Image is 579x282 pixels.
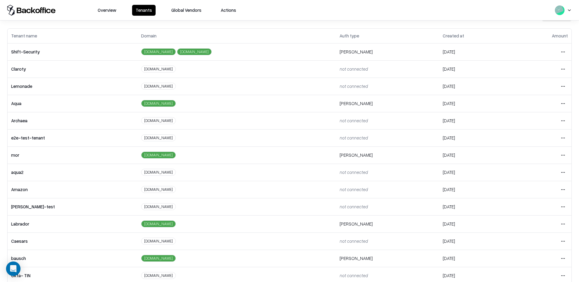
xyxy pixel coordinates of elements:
[141,169,176,176] div: [DOMAIN_NAME]
[340,135,368,140] span: not connected
[8,198,138,215] td: [PERSON_NAME]-test
[8,129,138,146] td: e2e-test-tenant
[8,164,138,181] td: aqua2
[340,169,368,175] span: not connected
[439,232,512,250] td: [DATE]
[141,66,176,72] div: [DOMAIN_NAME]
[217,5,240,16] button: Actions
[439,129,512,146] td: [DATE]
[8,60,138,78] td: Claroty
[141,238,176,245] div: [DOMAIN_NAME]
[141,117,176,124] div: [DOMAIN_NAME]
[138,29,336,43] th: Domain
[340,118,368,123] span: not connected
[132,5,156,16] button: Tenants
[512,29,571,43] th: Amount
[8,43,138,60] td: Shift-Security
[439,164,512,181] td: [DATE]
[340,187,368,192] span: not connected
[439,60,512,78] td: [DATE]
[8,146,138,164] td: mor
[8,112,138,129] td: Archaea
[8,232,138,250] td: Caesars
[439,43,512,60] td: [DATE]
[141,272,176,279] div: [DOMAIN_NAME]
[141,100,176,107] div: [DOMAIN_NAME]
[141,186,176,193] div: [DOMAIN_NAME]
[141,220,176,227] div: [DOMAIN_NAME]
[340,101,373,106] span: [PERSON_NAME]
[141,203,176,210] div: [DOMAIN_NAME]
[141,152,176,159] div: [DOMAIN_NAME]
[340,255,373,261] span: [PERSON_NAME]
[340,66,368,72] span: not connected
[340,238,368,244] span: not connected
[340,204,368,209] span: not connected
[340,273,368,278] span: not connected
[8,95,138,112] td: Aqua
[439,146,512,164] td: [DATE]
[8,29,138,43] th: Tenant name
[6,261,21,276] div: Open Intercom Messenger
[439,198,512,215] td: [DATE]
[439,29,512,43] th: Created at
[336,29,439,43] th: Auth type
[8,181,138,198] td: Amazon
[141,48,176,55] div: [DOMAIN_NAME]
[141,134,176,141] div: [DOMAIN_NAME]
[141,83,176,90] div: [DOMAIN_NAME]
[177,48,212,55] div: [DOMAIN_NAME]
[168,5,205,16] button: Global Vendors
[94,5,120,16] button: Overview
[439,181,512,198] td: [DATE]
[340,49,373,54] span: [PERSON_NAME]
[439,215,512,232] td: [DATE]
[439,250,512,267] td: [DATE]
[8,215,138,232] td: Labrador
[439,95,512,112] td: [DATE]
[340,221,373,226] span: [PERSON_NAME]
[340,152,373,158] span: [PERSON_NAME]
[8,250,138,267] td: bausch
[8,78,138,95] td: Lemonade
[439,78,512,95] td: [DATE]
[340,83,368,89] span: not connected
[439,112,512,129] td: [DATE]
[141,255,176,262] div: [DOMAIN_NAME]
